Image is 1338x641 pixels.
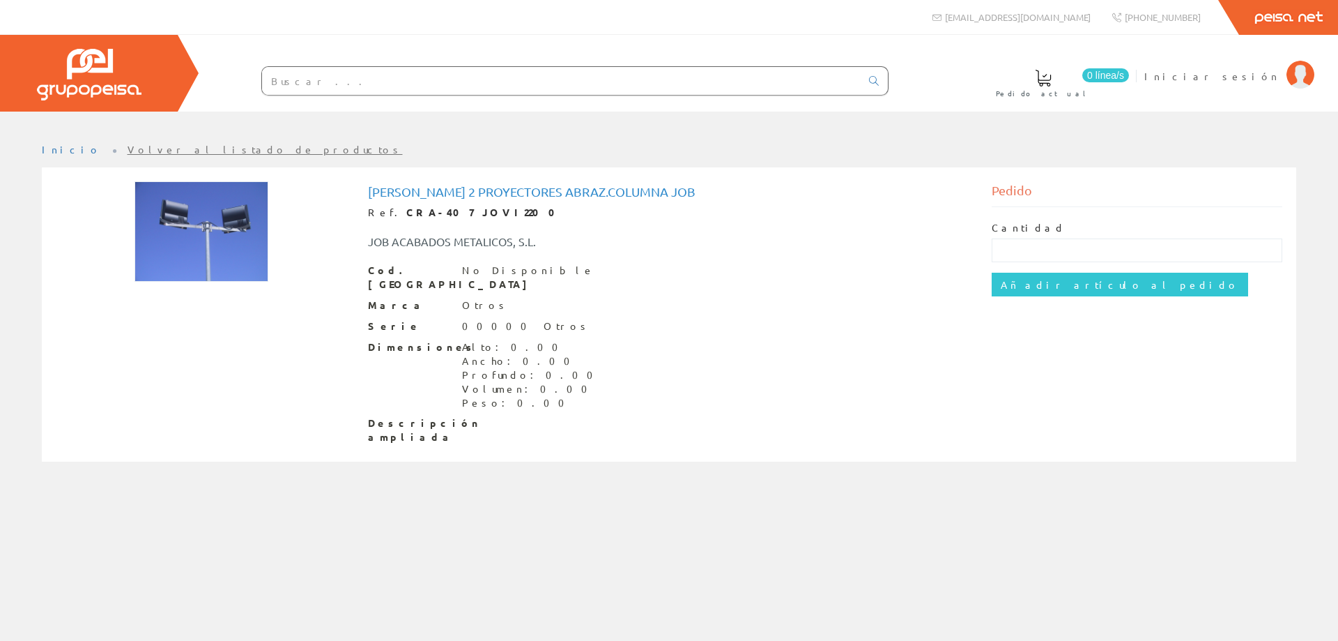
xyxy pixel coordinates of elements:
span: Pedido actual [996,86,1091,100]
a: Inicio [42,143,101,156]
span: Descripción ampliada [368,416,452,444]
span: [PHONE_NUMBER] [1125,11,1201,23]
div: 00000 Otros [462,319,590,333]
div: No Disponible [462,264,594,278]
span: Cod. [GEOGRAPHIC_DATA] [368,264,452,292]
div: Profundo: 0.00 [462,368,601,382]
h1: [PERSON_NAME] 2 Proyectores Abraz.columna Job [368,185,971,199]
span: [EMAIL_ADDRESS][DOMAIN_NAME] [945,11,1091,23]
span: Dimensiones [368,340,452,354]
strong: CRA-407 JOVI2200 [406,206,564,218]
span: Serie [368,319,452,333]
span: Marca [368,299,452,312]
a: Volver al listado de productos [128,143,403,156]
input: Añadir artículo al pedido [992,273,1248,296]
div: JOB ACABADOS METALICOS, S.L. [357,234,721,250]
label: Cantidad [992,221,1066,235]
span: 0 línea/s [1082,68,1129,82]
div: Pedido [992,181,1283,207]
div: Volumen: 0.00 [462,382,601,396]
input: Buscar ... [262,67,861,95]
div: Ancho: 0.00 [462,354,601,368]
span: Iniciar sesión [1144,69,1279,83]
img: Grupo Peisa [37,49,141,100]
div: Peso: 0.00 [462,396,601,410]
div: Otros [462,299,509,312]
img: Foto artículo Cruceta 2 Proyectores Abraz.columna Job (192x144) [134,181,268,282]
div: Alto: 0.00 [462,340,601,354]
a: Iniciar sesión [1144,58,1314,71]
div: Ref. [368,206,971,220]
